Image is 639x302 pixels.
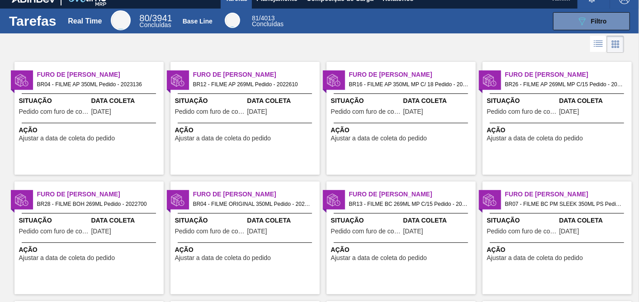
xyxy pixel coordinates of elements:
span: Pedido com furo de coleta [175,228,245,235]
span: Ação [19,125,161,135]
span: BR13 - FILME BC 269ML MP C/15 Pedido - 2026873 [349,199,469,209]
span: Furo de Coleta [193,70,320,79]
span: / 3941 [139,13,172,23]
span: 81 [252,14,259,22]
span: Ação [19,245,161,255]
div: Visão em Lista [590,36,607,53]
span: 03/10/2025 [247,108,267,115]
span: Pedido com furo de coleta [19,228,89,235]
span: Ajustar a data de coleta do pedido [175,255,271,261]
span: Pedido com furo de coleta [19,108,89,115]
span: Furo de Coleta [349,190,476,199]
span: Ajustar a data de coleta do pedido [175,135,271,142]
span: BR28 - FILME BOH 269ML Pedido - 2022700 [37,199,156,209]
img: status [15,193,28,207]
span: Ação [487,125,630,135]
img: status [171,74,185,87]
div: Real Time [111,10,131,30]
span: Data Coleta [247,96,317,106]
span: Data Coleta [403,96,473,106]
div: Base Line [252,15,284,27]
span: BR04 - FILME ORIGINAL 350ML Pedido - 2022677 [193,199,312,209]
span: BR12 - FILME AP 269ML Pedido - 2022610 [193,79,312,89]
span: Filtro [591,18,607,25]
span: Data Coleta [247,216,317,225]
span: Situação [19,96,89,106]
span: Situação [487,96,557,106]
span: Furo de Coleta [37,70,164,79]
span: Data Coleta [403,216,473,225]
span: 04/10/2025 [91,108,111,115]
span: BR04 - FILME AP 350ML Pedido - 2023136 [37,79,156,89]
div: Visão em Cards [607,36,624,53]
div: Base Line [225,13,240,28]
span: Ação [487,245,630,255]
img: status [327,193,341,207]
span: Data Coleta [91,96,161,106]
h1: Tarefas [9,16,57,26]
span: Ação [175,125,317,135]
span: BR16 - FILME AP 350ML MP C/ 18 Pedido - 2022672 [349,79,469,89]
div: Base Line [183,18,213,25]
span: Furo de Coleta [505,70,632,79]
span: 03/10/2025 [559,108,579,115]
span: Situação [175,216,245,225]
span: Ajustar a data de coleta do pedido [487,255,583,261]
span: Ação [175,245,317,255]
img: status [327,74,341,87]
span: Pedido com furo de coleta [331,228,401,235]
img: status [15,74,28,87]
span: Concluídas [139,21,171,28]
img: status [483,74,497,87]
span: BR07 - FILME BC PM SLEEK 350ML PS Pedido - 2025219 [505,199,625,209]
span: Pedido com furo de coleta [175,108,245,115]
span: Situação [175,96,245,106]
span: Situação [487,216,557,225]
span: Ação [331,245,473,255]
span: / 4013 [252,14,275,22]
span: Furo de Coleta [37,190,164,199]
span: 05/10/2025 [91,228,111,235]
span: 03/10/2025 [403,108,423,115]
span: Ajustar a data de coleta do pedido [331,255,427,261]
div: Real Time [139,14,172,28]
span: Furo de Coleta [193,190,320,199]
span: 05/10/2025 [559,228,579,235]
span: Pedido com furo de coleta [331,108,401,115]
span: Ação [331,125,473,135]
span: Situação [331,96,401,106]
span: Ajustar a data de coleta do pedido [331,135,427,142]
span: 03/10/2025 [247,228,267,235]
span: 05/10/2025 [403,228,423,235]
span: Data Coleta [91,216,161,225]
span: Ajustar a data de coleta do pedido [487,135,583,142]
img: status [483,193,497,207]
span: Furo de Coleta [349,70,476,79]
span: Data Coleta [559,96,630,106]
span: 80 [139,13,149,23]
span: Situação [331,216,401,225]
div: Real Time [68,17,102,25]
span: Ajustar a data de coleta do pedido [19,135,115,142]
span: Data Coleta [559,216,630,225]
span: Pedido com furo de coleta [487,108,557,115]
span: Ajustar a data de coleta do pedido [19,255,115,261]
span: Situação [19,216,89,225]
span: Concluídas [252,20,284,28]
span: Pedido com furo de coleta [487,228,557,235]
img: status [171,193,185,207]
span: BR26 - FILME AP 269ML MP C/15 Pedido - 2017667 [505,79,625,89]
button: Filtro [553,12,630,30]
span: Furo de Coleta [505,190,632,199]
